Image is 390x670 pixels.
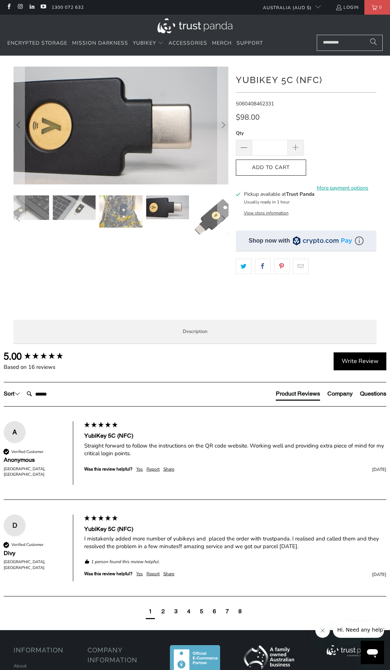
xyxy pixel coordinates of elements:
[7,35,263,52] nav: Translation missing: en.navigation.header.main_nav
[217,195,229,242] button: Next
[14,67,229,184] a: YubiKey 5C (NFC) - Trust Panda
[159,606,168,619] div: page2
[236,129,304,137] label: Qty
[235,606,245,619] div: page8
[4,350,22,363] div: 5.00
[236,160,306,176] button: Add to Cart
[146,571,160,577] div: Report
[184,606,193,619] div: page4
[4,363,81,371] div: Based on 16 reviews
[244,190,315,198] h3: Pickup available at
[29,4,35,10] a: Trust Panda Australia on LinkedIn
[213,607,216,615] div: page6
[14,663,27,669] a: About
[244,210,289,216] button: View store information
[238,607,242,615] div: page8
[335,3,359,11] a: Login
[276,390,386,404] div: Reviews Tabs
[244,165,298,171] span: Add to Cart
[146,466,160,472] div: Report
[161,607,165,615] div: page2
[84,525,386,533] div: YubiKey 5C (NFC)
[360,390,386,398] div: Questions
[315,623,330,638] iframe: Close message
[293,259,309,274] a: Email this to a friend
[133,40,156,46] span: YubiKey
[149,607,152,615] div: page1
[286,191,315,198] b: Trust Panda
[178,572,386,578] div: [DATE]
[212,35,232,52] a: Merch
[236,287,377,311] iframe: Reviews Widget
[4,549,66,557] div: Divy
[13,67,25,184] button: Previous
[249,237,290,245] div: Shop now with
[333,622,384,638] iframe: Message from company
[223,606,232,619] div: page7
[334,352,386,371] div: Write Review
[7,35,67,52] a: Encrypted Storage
[11,542,44,547] div: Verified Customer
[84,432,386,440] div: YubiKey 5C (NFC)
[327,390,353,398] div: Company
[187,607,190,615] div: page4
[133,35,164,52] summary: YubiKey
[40,4,46,10] a: Trust Panda Australia on YouTube
[72,40,128,46] span: Mission Darkness
[11,449,44,454] div: Verified Customer
[4,456,66,464] div: Anonymous
[84,466,133,472] div: Was this review helpful?
[7,40,67,46] span: Encrypted Storage
[84,535,386,550] div: I mistakenly added more number of yubikeys and placed the order with trustpanda. I realised and c...
[146,606,155,619] div: current page1
[317,35,383,51] input: Search...
[83,514,118,523] div: 5 star rating
[5,4,12,10] a: Trust Panda Australia on Facebook
[163,466,174,472] div: Share
[168,40,207,46] span: Accessories
[236,100,274,107] span: 5060408462331
[210,606,219,619] div: page6
[274,259,290,274] a: Share this on Pinterest
[361,641,384,664] iframe: Button to launch messaging window
[244,199,290,205] small: Usually ready in 1 hour
[23,352,64,362] div: 5.00 star rating
[178,467,386,473] div: [DATE]
[91,559,160,565] em: 1 person found this review helpful.
[237,35,263,52] a: Support
[4,5,53,11] span: Hi. Need any help?
[200,607,203,615] div: page5
[168,35,207,52] a: Accessories
[84,571,133,577] div: Was this review helpful?
[255,259,271,274] a: Share this on Facebook
[4,466,66,478] div: [GEOGRAPHIC_DATA], [GEOGRAPHIC_DATA]
[217,67,229,184] button: Next
[24,387,82,401] input: Search
[136,466,143,472] div: Yes
[13,195,25,242] button: Previous
[6,195,49,220] img: YubiKey 5C (NFC) - Trust Panda
[84,442,386,457] div: Straight forward to follow the instructions on the QR code website. Working well and providing ex...
[226,607,229,615] div: page7
[136,571,143,577] div: Yes
[4,520,26,531] div: D
[157,18,233,33] img: Trust Panda Australia
[236,72,377,87] h1: YubiKey 5C (NFC)
[4,559,66,570] div: [GEOGRAPHIC_DATA], [GEOGRAPHIC_DATA]
[236,112,260,122] span: $98.00
[17,4,23,10] a: Trust Panda Australia on Instagram
[23,386,24,387] label: Search:
[236,259,252,274] a: Share this on Twitter
[163,571,174,577] div: Share
[276,390,320,398] div: Product Reviews
[308,184,376,192] a: More payment options
[364,35,383,51] button: Search
[72,35,128,52] a: Mission Darkness
[146,195,189,219] img: YubiKey 5C (NFC) - Trust Panda
[171,606,181,619] div: page3
[237,40,263,46] span: Support
[52,3,84,11] a: 1300 072 632
[197,606,206,619] div: page5
[4,427,26,438] div: A
[99,195,142,228] img: YubiKey 5C (NFC) - Trust Panda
